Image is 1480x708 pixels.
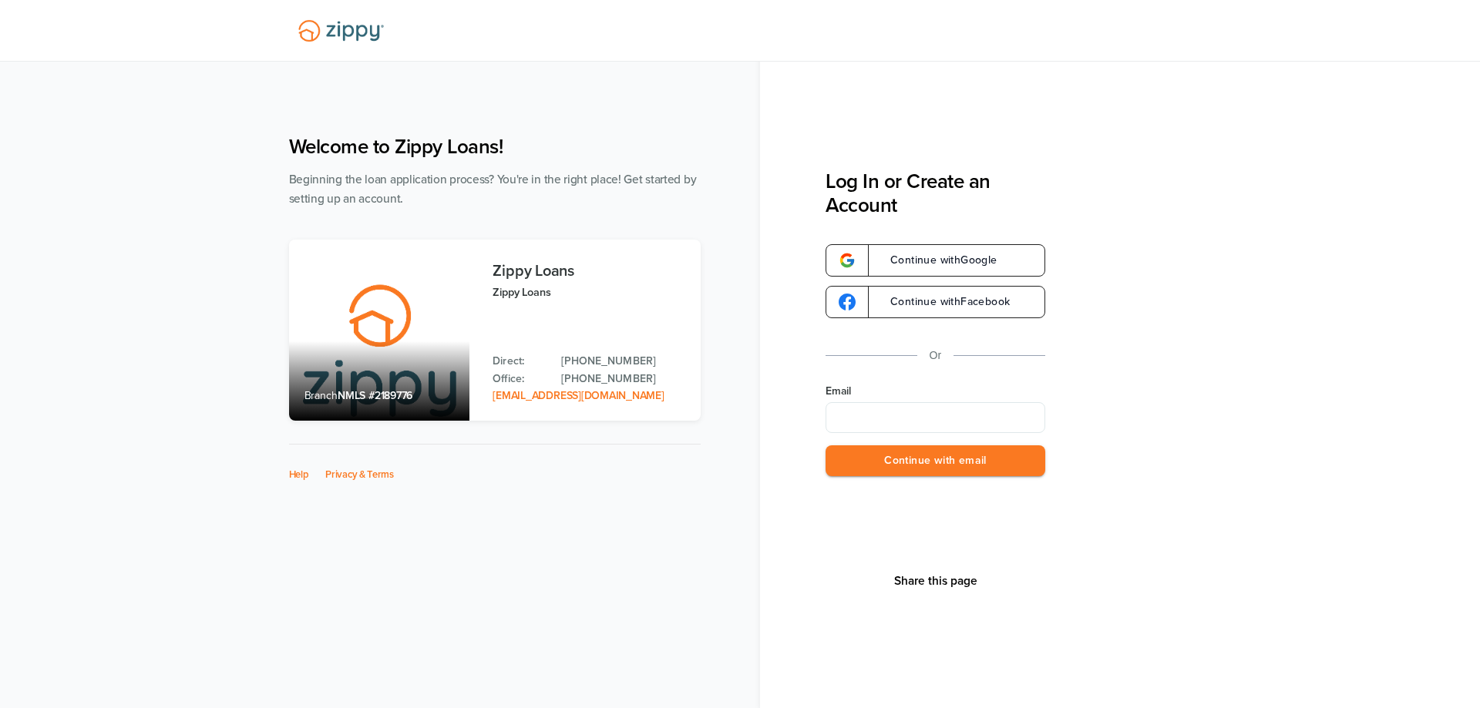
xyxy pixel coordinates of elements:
a: Direct Phone: 512-975-2947 [561,353,684,370]
span: Continue with Facebook [875,297,1010,307]
a: google-logoContinue withFacebook [826,286,1045,318]
h1: Welcome to Zippy Loans! [289,135,701,159]
input: Email Address [826,402,1045,433]
a: Help [289,468,309,481]
p: Or [930,346,942,365]
img: google-logo [839,252,856,269]
h3: Zippy Loans [493,263,684,280]
button: Continue with email [826,445,1045,477]
a: Privacy & Terms [325,468,394,481]
span: NMLS #2189776 [338,389,412,402]
a: google-logoContinue withGoogle [826,244,1045,277]
p: Office: [493,371,546,388]
span: Beginning the loan application process? You're in the right place! Get started by setting up an a... [289,173,697,206]
a: Office Phone: 512-975-2947 [561,371,684,388]
a: Email Address: zippyguide@zippymh.com [493,389,664,402]
p: Zippy Loans [493,284,684,301]
span: Branch [304,389,338,402]
img: Lender Logo [289,13,393,49]
button: Share This Page [890,573,982,589]
p: Direct: [493,353,546,370]
label: Email [826,384,1045,399]
span: Continue with Google [875,255,997,266]
img: google-logo [839,294,856,310]
h3: Log In or Create an Account [826,169,1045,217]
